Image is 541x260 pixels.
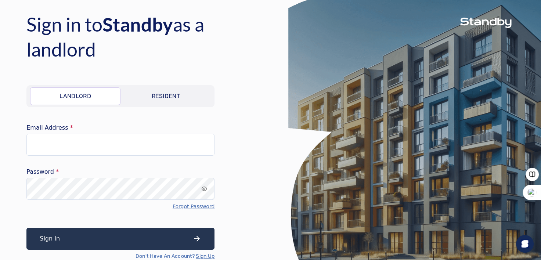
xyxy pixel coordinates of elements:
label: Email Address [26,125,214,131]
p: Don't Have An Account? [136,253,214,260]
input: email [26,134,214,156]
div: input icon [201,186,207,192]
p: Resident [151,92,180,101]
a: Sign Up [196,253,214,260]
a: Resident [120,87,211,105]
span: Standby [102,13,173,36]
a: Forgot Password [173,203,214,210]
button: Sign In [26,228,214,250]
label: Password [26,169,214,175]
p: Landlord [59,92,91,101]
input: password [26,178,214,200]
a: Landlord [30,87,120,105]
div: Open Intercom Messenger [516,235,534,253]
h4: Sign in to as a landlord [26,12,262,62]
